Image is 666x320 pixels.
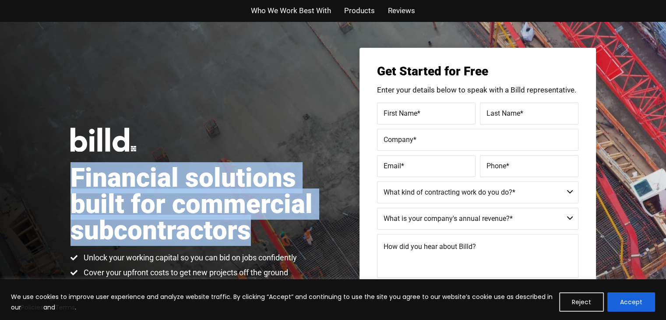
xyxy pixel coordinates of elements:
a: Policies [21,303,43,312]
p: Enter your details below to speak with a Billd representative. [377,86,578,94]
span: First Name [384,109,417,117]
span: How did you hear about Billd? [384,242,476,251]
span: Cover your upfront costs to get new projects off the ground [81,267,288,278]
a: Who We Work Best With [251,4,331,17]
h3: Get Started for Free [377,65,578,78]
span: Unlock your working capital so you can bid on jobs confidently [81,252,297,263]
p: We use cookies to improve user experience and analyze website traffic. By clicking “Accept” and c... [11,292,553,313]
button: Reject [559,292,604,312]
span: Last Name [486,109,520,117]
a: Products [344,4,375,17]
h1: Financial solutions built for commercial subcontractors [70,165,333,244]
span: Phone [486,161,506,170]
a: Terms [55,303,75,312]
span: Company [384,135,413,143]
a: Reviews [388,4,415,17]
span: Email [384,161,401,170]
button: Accept [607,292,655,312]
